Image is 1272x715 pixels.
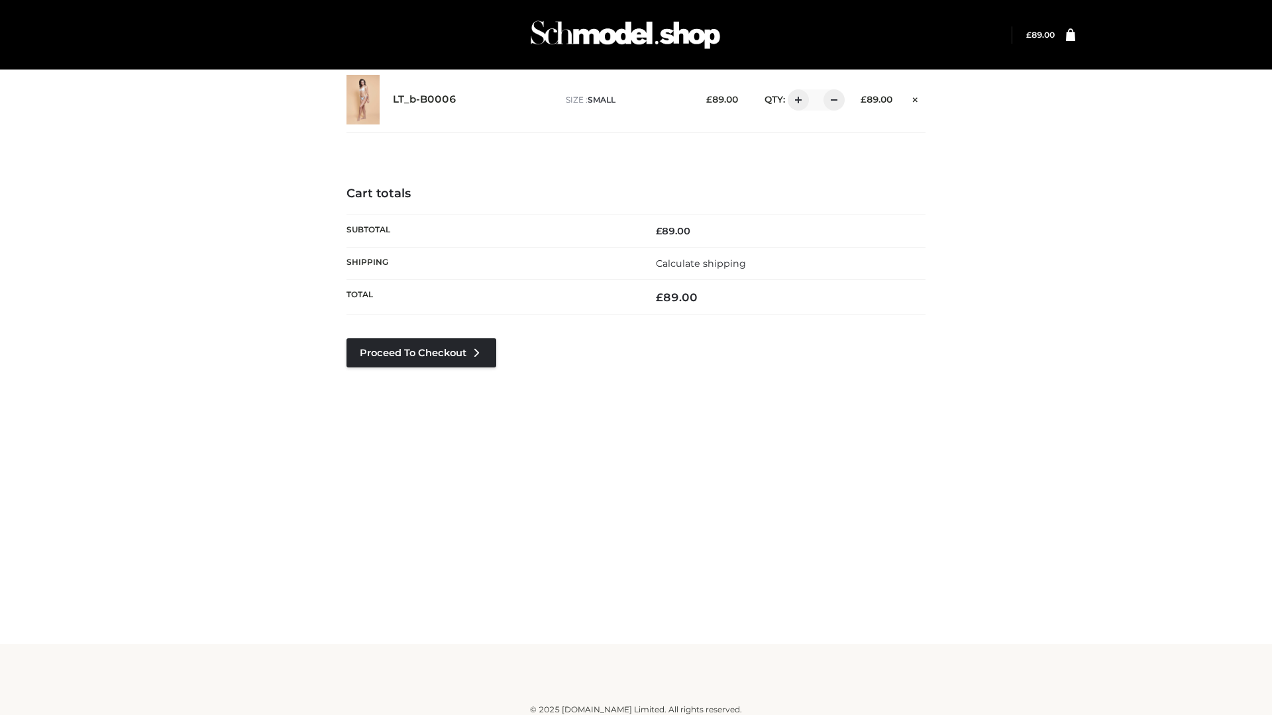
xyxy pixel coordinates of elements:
h4: Cart totals [346,187,926,201]
span: £ [656,291,663,304]
div: QTY: [751,89,840,111]
bdi: 89.00 [656,291,698,304]
bdi: 89.00 [861,94,892,105]
span: £ [1026,30,1032,40]
img: Schmodel Admin 964 [526,9,725,61]
span: £ [706,94,712,105]
th: Shipping [346,247,636,279]
th: Total [346,280,636,315]
bdi: 89.00 [706,94,738,105]
span: £ [656,225,662,237]
th: Subtotal [346,215,636,247]
span: SMALL [588,95,615,105]
a: Calculate shipping [656,258,746,269]
bdi: 89.00 [1026,30,1055,40]
a: Proceed to Checkout [346,338,496,367]
p: size : [566,94,686,106]
a: Remove this item [906,89,926,107]
bdi: 89.00 [656,225,690,237]
a: £89.00 [1026,30,1055,40]
span: £ [861,94,867,105]
a: LT_b-B0006 [393,93,456,106]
